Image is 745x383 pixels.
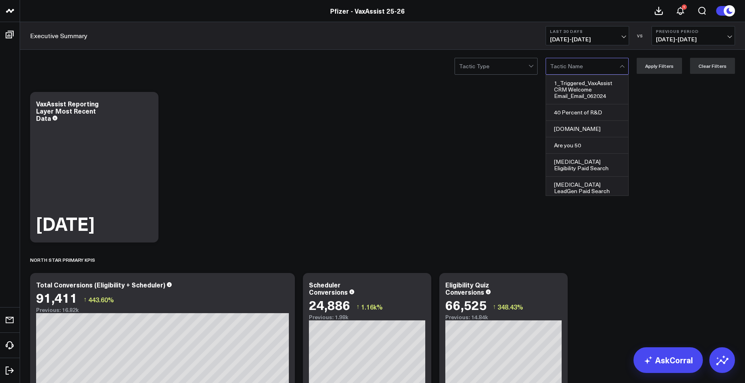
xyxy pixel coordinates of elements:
div: Previous: 1.98k [309,314,425,320]
span: 443.60% [88,295,114,304]
a: AskCorral [633,347,703,373]
div: Scheduler Conversions [309,280,348,296]
span: 348.43% [497,302,523,311]
div: 40 Percent of R&D [546,104,628,121]
div: 91,411 [36,290,77,305]
button: Clear Filters [690,58,735,74]
button: Last 30 Days[DATE]-[DATE] [546,26,629,45]
div: 24,886 [309,297,350,312]
div: [MEDICAL_DATA] LeadGen Paid Search [546,177,628,200]
div: VaxAssist Reporting Layer Most Recent Data [36,99,99,122]
div: 1 [682,4,687,10]
div: [DOMAIN_NAME] [546,121,628,137]
button: Previous Period[DATE]-[DATE] [652,26,735,45]
div: Eligibility Quiz Conversions [445,280,489,296]
div: Total Conversions (Eligibility + Scheduler) [36,280,165,289]
div: [DATE] [36,214,95,232]
div: [MEDICAL_DATA] Eligibility Paid Search [546,154,628,177]
button: Apply Filters [637,58,682,74]
div: Are you 50 [546,137,628,154]
b: Last 30 Days [550,29,625,34]
span: [DATE] - [DATE] [550,36,625,43]
div: 1_Triggered_VaxAssist CRM Welcome Email_Email_062024 [546,75,628,104]
div: Previous: 16.82k [36,307,289,313]
span: [DATE] - [DATE] [656,36,731,43]
a: Pfizer - VaxAssist 25-26 [330,6,405,15]
span: 1.16k% [361,302,383,311]
div: 66,525 [445,297,487,312]
div: VS [633,33,648,38]
span: ↑ [83,294,87,305]
div: North Star Primary KPIs [30,251,95,269]
span: ↑ [356,302,359,312]
a: Executive Summary [30,31,87,40]
span: ↑ [493,302,496,312]
div: Previous: 14.84k [445,314,562,320]
b: Previous Period [656,29,731,34]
